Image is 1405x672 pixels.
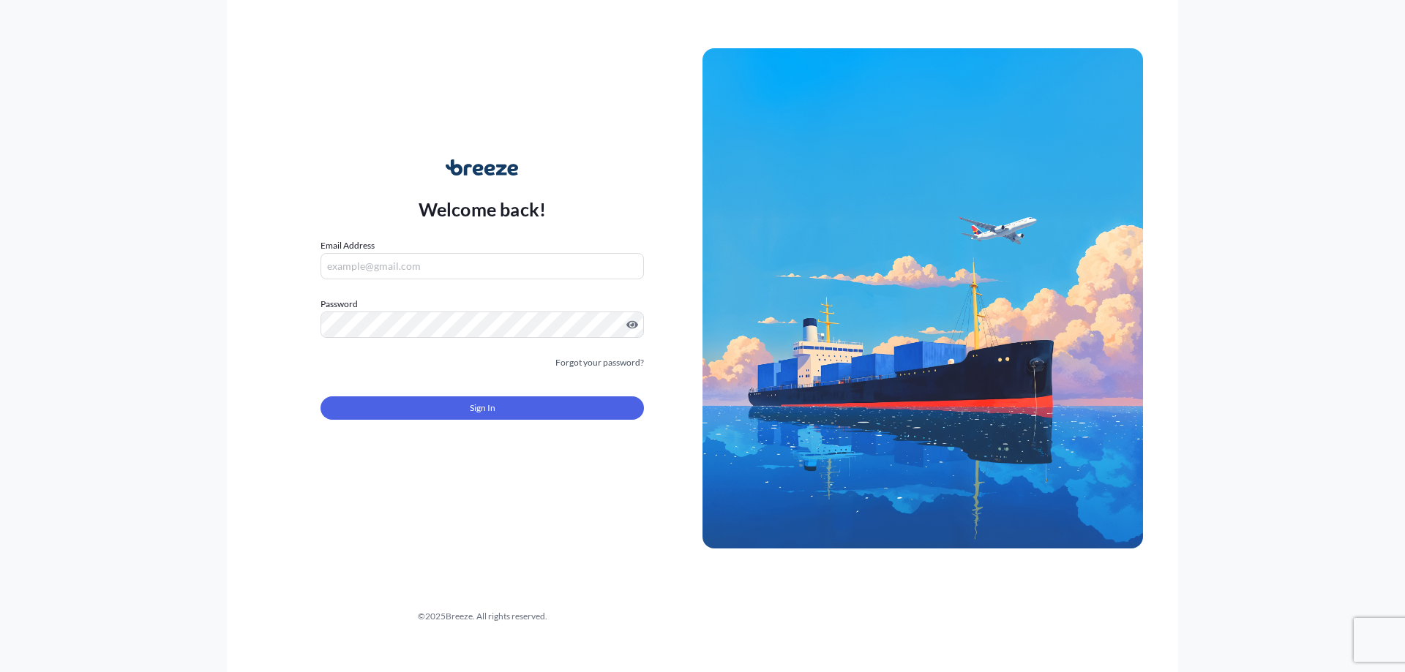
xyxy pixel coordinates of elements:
[419,197,547,221] p: Welcome back!
[321,297,644,312] label: Password
[702,48,1143,548] img: Ship illustration
[470,401,495,415] span: Sign In
[262,609,702,624] div: © 2025 Breeze. All rights reserved.
[626,319,638,331] button: Show password
[321,238,375,253] label: Email Address
[321,253,644,279] input: example@gmail.com
[555,355,644,370] a: Forgot your password?
[321,396,644,420] button: Sign In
